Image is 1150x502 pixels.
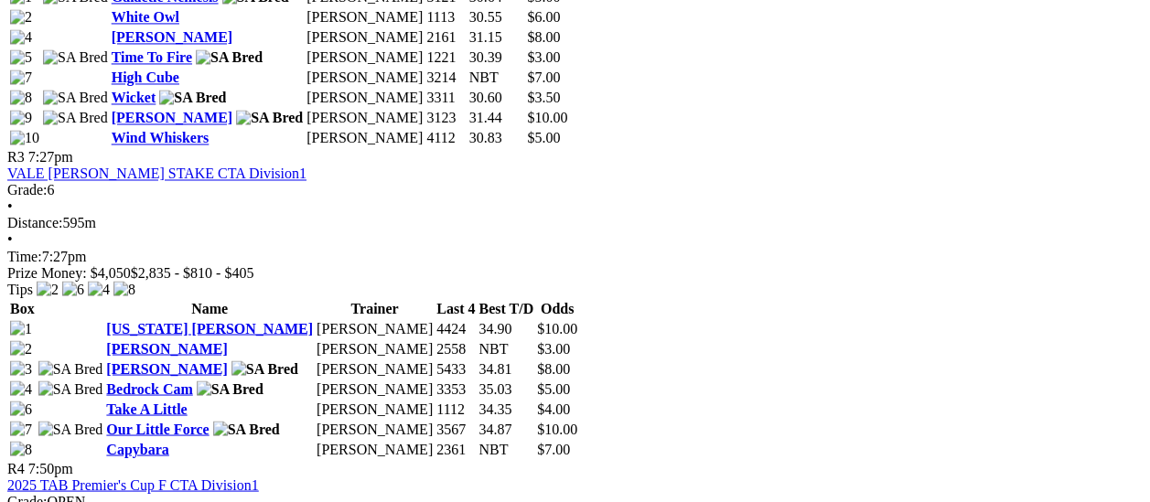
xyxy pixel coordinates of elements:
[478,379,534,398] td: 35.03
[435,379,476,398] td: 3353
[105,299,314,317] th: Name
[435,359,476,378] td: 5433
[10,29,32,46] img: 4
[43,90,108,106] img: SA Bred
[38,421,103,437] img: SA Bred
[196,49,263,66] img: SA Bred
[106,380,192,396] a: Bedrock Cam
[527,90,560,105] span: $3.50
[131,264,254,280] span: $2,835 - $810 - $405
[10,90,32,106] img: 8
[435,319,476,337] td: 4424
[7,264,1143,281] div: Prize Money: $4,050
[7,215,62,230] span: Distance:
[88,281,110,297] img: 4
[7,248,1143,264] div: 7:27pm
[10,9,32,26] img: 2
[10,49,32,66] img: 5
[425,48,466,67] td: 1221
[213,421,280,437] img: SA Bred
[10,300,35,315] span: Box
[316,339,434,358] td: [PERSON_NAME]
[537,360,570,376] span: $8.00
[197,380,263,397] img: SA Bred
[7,281,33,296] span: Tips
[10,340,32,357] img: 2
[536,299,578,317] th: Odds
[306,89,424,107] td: [PERSON_NAME]
[478,319,534,337] td: 34.90
[7,166,306,181] a: VALE [PERSON_NAME] STAKE CTA Division1
[10,320,32,336] img: 1
[7,149,25,165] span: R3
[478,440,534,458] td: NBT
[306,28,424,47] td: [PERSON_NAME]
[435,299,476,317] th: Last 4
[425,69,466,87] td: 3214
[43,49,108,66] img: SA Bred
[10,110,32,126] img: 9
[112,9,179,25] a: White Owl
[316,420,434,438] td: [PERSON_NAME]
[236,110,303,126] img: SA Bred
[527,29,560,45] span: $8.00
[159,90,226,106] img: SA Bred
[106,421,209,436] a: Our Little Force
[43,110,108,126] img: SA Bred
[10,441,32,457] img: 8
[7,182,1143,198] div: 6
[478,339,534,358] td: NBT
[468,8,525,27] td: 30.55
[306,48,424,67] td: [PERSON_NAME]
[10,380,32,397] img: 4
[478,359,534,378] td: 34.81
[527,130,560,145] span: $5.00
[435,400,476,418] td: 1112
[28,460,73,475] span: 7:50pm
[316,359,434,378] td: [PERSON_NAME]
[537,320,577,336] span: $10.00
[7,198,13,214] span: •
[112,130,210,145] a: Wind Whiskers
[38,380,103,397] img: SA Bred
[316,319,434,337] td: [PERSON_NAME]
[468,89,525,107] td: 30.60
[435,420,476,438] td: 3567
[425,8,466,27] td: 1113
[306,129,424,147] td: [PERSON_NAME]
[306,109,424,127] td: [PERSON_NAME]
[478,400,534,418] td: 34.35
[306,8,424,27] td: [PERSON_NAME]
[10,69,32,86] img: 7
[468,129,525,147] td: 30.83
[316,299,434,317] th: Trainer
[113,281,135,297] img: 8
[10,401,32,417] img: 6
[7,215,1143,231] div: 595m
[468,69,525,87] td: NBT
[37,281,59,297] img: 2
[7,182,48,198] span: Grade:
[316,440,434,458] td: [PERSON_NAME]
[527,9,560,25] span: $6.00
[28,149,73,165] span: 7:27pm
[527,69,560,85] span: $7.00
[537,401,570,416] span: $4.00
[425,28,466,47] td: 2161
[527,110,567,125] span: $10.00
[316,400,434,418] td: [PERSON_NAME]
[106,360,227,376] a: [PERSON_NAME]
[527,49,560,65] span: $3.00
[468,48,525,67] td: 30.39
[106,320,313,336] a: [US_STATE] [PERSON_NAME]
[106,441,168,456] a: Capybara
[10,421,32,437] img: 7
[537,421,577,436] span: $10.00
[7,248,42,263] span: Time:
[537,340,570,356] span: $3.00
[10,130,39,146] img: 10
[478,420,534,438] td: 34.87
[106,401,187,416] a: Take A Little
[425,129,466,147] td: 4112
[435,339,476,358] td: 2558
